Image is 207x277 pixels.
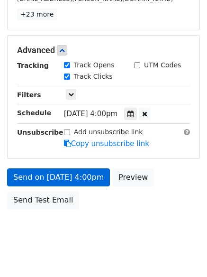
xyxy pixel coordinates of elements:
a: +23 more [17,9,57,20]
a: Copy unsubscribe link [64,139,149,148]
label: UTM Codes [144,60,181,70]
strong: Filters [17,91,41,99]
strong: Tracking [17,62,49,69]
a: Send Test Email [7,191,79,209]
a: Send on [DATE] 4:00pm [7,168,110,186]
strong: Schedule [17,109,51,117]
span: [DATE] 4:00pm [64,110,117,118]
label: Track Opens [74,60,115,70]
label: Add unsubscribe link [74,127,143,137]
iframe: Chat Widget [160,231,207,277]
h5: Advanced [17,45,190,55]
strong: Unsubscribe [17,129,63,136]
a: Preview [112,168,154,186]
label: Track Clicks [74,72,113,82]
